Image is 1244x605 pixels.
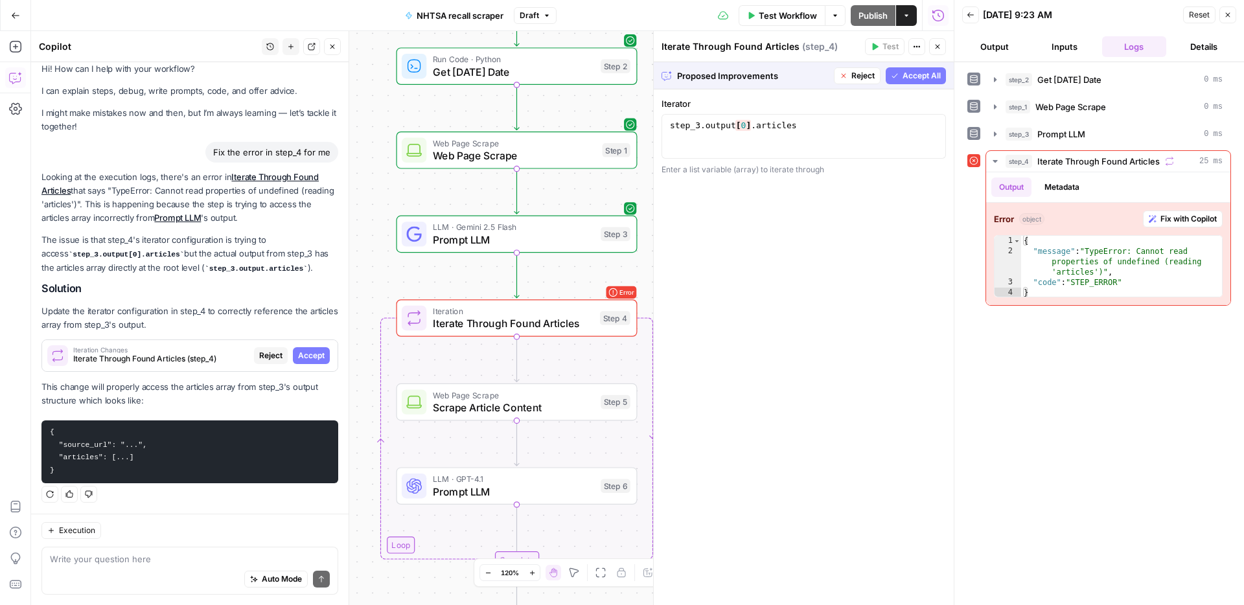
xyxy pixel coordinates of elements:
[601,59,630,73] div: Step 2
[397,551,638,568] div: Complete
[1171,36,1236,57] button: Details
[995,288,1021,298] div: 4
[1204,74,1223,86] span: 0 ms
[39,40,258,53] div: Copilot
[662,97,946,110] label: Iterator
[69,251,184,258] code: step_3.output[0].articles
[433,64,595,80] span: Get [DATE] Date
[433,484,595,499] span: Prompt LLM
[851,70,875,82] span: Reject
[986,124,1230,144] button: 0 ms
[834,67,881,84] button: Reject
[1204,128,1223,140] span: 0 ms
[677,69,829,82] span: Proposed Improvements
[205,142,338,163] div: Fix the error in step_4 for me
[514,253,519,298] g: Edge from step_3 to step_4
[59,525,95,536] span: Execution
[433,315,593,331] span: Iterate Through Found Articles
[601,227,630,242] div: Step 3
[298,350,325,361] span: Accept
[1199,155,1223,167] span: 25 ms
[514,7,557,24] button: Draft
[154,212,201,223] a: Prompt LLM
[494,551,538,568] div: Complete
[1189,9,1210,21] span: Reset
[1037,155,1160,168] span: Iterate Through Found Articles
[433,389,595,401] span: Web Page Scrape
[433,232,595,247] span: Prompt LLM
[514,85,519,130] g: Edge from step_2 to step_1
[1006,100,1030,113] span: step_1
[1102,36,1167,57] button: Logs
[433,221,595,233] span: LLM · Gemini 2.5 Flash
[259,350,282,361] span: Reject
[995,246,1021,277] div: 2
[986,97,1230,117] button: 0 ms
[433,305,593,317] span: Iteration
[417,9,503,22] span: NHTSA recall scraper
[433,148,596,163] span: Web Page Scrape
[601,479,630,493] div: Step 6
[50,428,147,474] code: { "source_url": "...", "articles": [...] }
[1019,213,1044,225] span: object
[1204,101,1223,113] span: 0 ms
[433,400,595,415] span: Scrape Article Content
[41,84,338,98] p: I can explain steps, debug, write prompts, code, and offer advice.
[1006,128,1032,141] span: step_3
[254,347,288,364] button: Reject
[962,36,1027,57] button: Output
[514,420,519,466] g: Edge from step_5 to step_6
[433,137,596,149] span: Web Page Scrape
[603,143,630,157] div: Step 1
[397,383,638,421] div: Web Page ScrapeScrape Article ContentStep 5
[433,53,595,65] span: Run Code · Python
[262,573,302,585] span: Auto Mode
[886,67,946,84] button: Accept All
[1035,100,1106,113] span: Web Page Scrape
[205,265,308,273] code: step_3.output.articles
[759,9,817,22] span: Test Workflow
[1183,6,1215,23] button: Reset
[1006,155,1032,168] span: step_4
[882,41,899,52] span: Test
[601,395,630,409] div: Step 5
[858,9,888,22] span: Publish
[865,38,904,55] button: Test
[994,212,1014,225] strong: Error
[1032,36,1097,57] button: Inputs
[520,10,539,21] span: Draft
[1037,128,1085,141] span: Prompt LLM
[41,233,338,275] p: The issue is that step_4's iterator configuration is trying to access but the actual output from ...
[514,1,519,46] g: Edge from start to step_2
[1160,213,1217,225] span: Fix with Copilot
[41,282,338,295] h2: Solution
[397,216,638,253] div: LLM · Gemini 2.5 FlashPrompt LLMStep 3
[1006,73,1032,86] span: step_2
[397,131,638,169] div: Web Page ScrapeWeb Page ScrapeStep 1
[244,571,308,588] button: Auto Mode
[433,473,595,485] span: LLM · GPT-4.1
[397,467,638,505] div: LLM · GPT-4.1Prompt LLMStep 6
[41,62,338,76] p: Hi! How can I help with your workflow?
[986,151,1230,172] button: 25 ms
[995,236,1021,246] div: 1
[986,69,1230,90] button: 0 ms
[619,283,634,302] span: Error
[41,172,319,196] a: Iterate Through Found Articles
[802,40,838,53] span: ( step_4 )
[41,304,338,332] p: Update the iterator configuration in step_4 to correctly reference the articles array from step_3...
[397,47,638,85] div: Run Code · PythonGet [DATE] DateStep 2
[903,70,941,82] span: Accept All
[514,337,519,382] g: Edge from step_4 to step_5
[41,522,101,539] button: Execution
[1037,73,1101,86] span: Get [DATE] Date
[73,347,249,353] span: Iteration Changes
[1143,211,1223,227] button: Fix with Copilot
[501,567,519,578] span: 120%
[41,170,338,225] p: Looking at the execution logs, there's an error in that says "TypeError: Cannot read properties o...
[397,299,638,337] div: LoopErrorIterationIterate Through Found ArticlesStep 4
[739,5,825,26] button: Test Workflow
[662,164,946,176] div: Enter a list variable (array) to iterate through
[1013,236,1020,246] span: Toggle code folding, rows 1 through 4
[293,347,330,364] button: Accept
